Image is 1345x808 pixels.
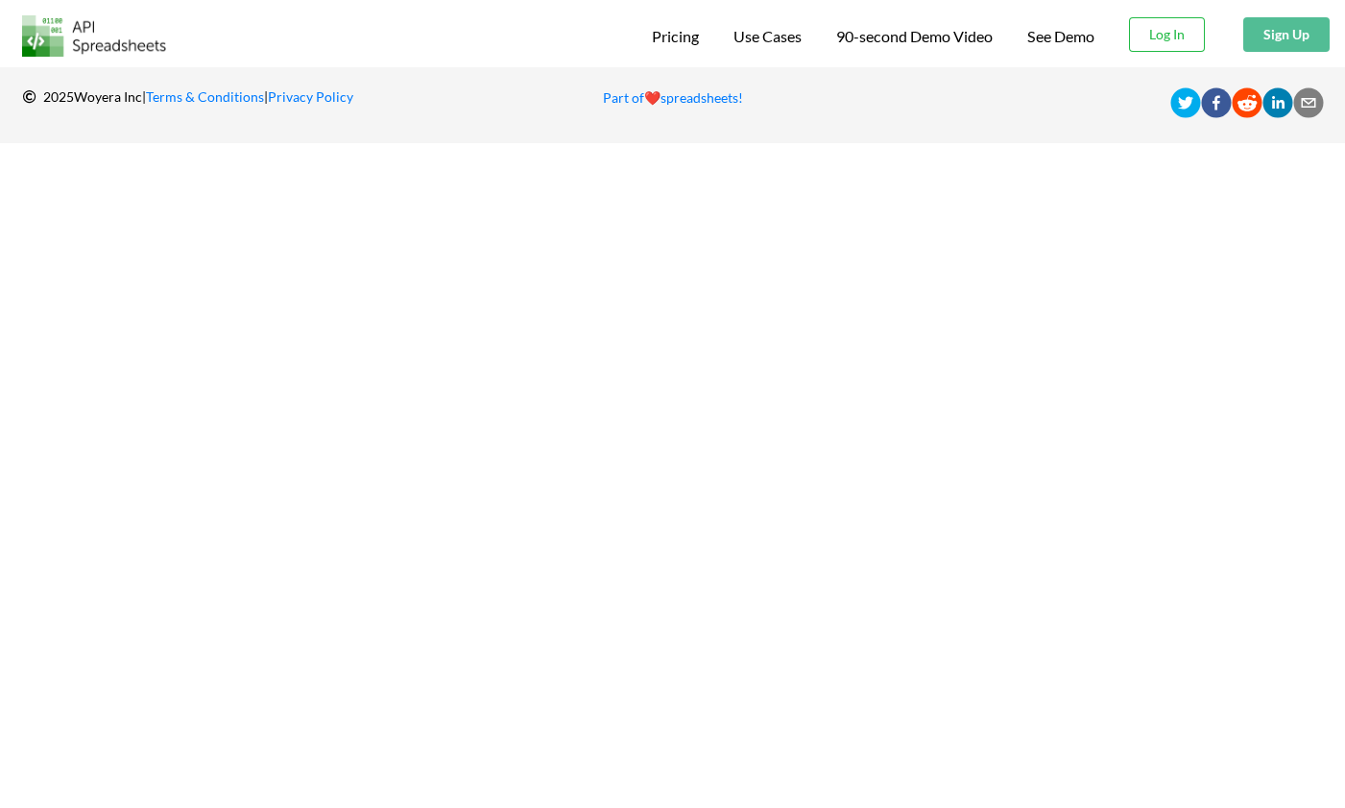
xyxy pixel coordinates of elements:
span: 2025 Woyera Inc [21,88,142,105]
a: Terms & Conditions [146,88,264,105]
a: Privacy Policy [268,88,353,105]
img: Logo.png [22,15,166,57]
button: twitter [1170,87,1201,123]
button: facebook [1201,87,1232,123]
button: Sign Up [1243,17,1330,52]
span: heart [644,89,660,106]
button: Log In [1129,17,1205,52]
p: | | [21,87,429,107]
button: reddit [1232,87,1262,123]
span: Pricing [652,27,699,45]
span: Use Cases [733,27,802,45]
a: See Demo [1027,27,1094,47]
span: 90-second Demo Video [836,29,993,44]
button: linkedin [1262,87,1293,123]
a: Part ofheartspreadsheets! [603,89,743,106]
